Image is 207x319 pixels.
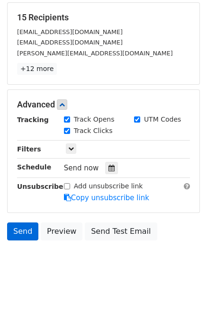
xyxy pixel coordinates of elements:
small: [EMAIL_ADDRESS][DOMAIN_NAME] [17,28,123,35]
a: +12 more [17,63,57,75]
span: Send now [64,164,99,172]
a: Send Test Email [85,222,157,240]
a: Preview [41,222,82,240]
strong: Schedule [17,163,51,171]
label: Track Clicks [74,126,113,136]
label: Add unsubscribe link [74,181,143,191]
strong: Tracking [17,116,49,124]
small: [PERSON_NAME][EMAIL_ADDRESS][DOMAIN_NAME] [17,50,173,57]
small: [EMAIL_ADDRESS][DOMAIN_NAME] [17,39,123,46]
label: UTM Codes [144,115,181,124]
a: Copy unsubscribe link [64,194,149,202]
h5: 15 Recipients [17,12,190,23]
label: Track Opens [74,115,115,124]
iframe: Chat Widget [160,274,207,319]
strong: Unsubscribe [17,183,63,190]
a: Send [7,222,38,240]
h5: Advanced [17,99,190,110]
strong: Filters [17,145,41,153]
div: Widget de chat [160,274,207,319]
